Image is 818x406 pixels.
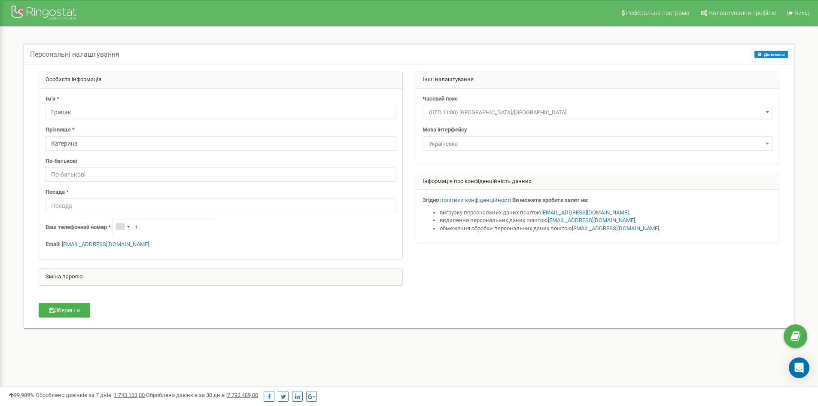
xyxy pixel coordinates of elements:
[548,217,635,223] a: [EMAIL_ADDRESS][DOMAIN_NAME]
[416,71,779,89] div: Інші налаштування
[423,105,773,119] span: (UTC-11:00) Pacific/Midway
[423,126,467,134] label: Мова інтерфейсу
[440,209,773,217] li: вигрузку персональних даних поштою ,
[36,392,145,398] span: Оброблено дзвінків за 7 днів :
[46,241,61,247] strong: Email:
[440,197,511,203] a: політики конфіденційності
[794,9,809,16] span: Вихід
[112,220,214,234] input: +1-800-555-55-55
[46,105,396,119] input: Ім'я
[46,95,59,103] label: Ім'я *
[227,392,258,398] u: 7 792 489,00
[426,138,770,150] span: Українська
[416,173,779,190] div: Інформація про конфіденційність данних
[9,392,34,398] span: 99,989%
[46,136,396,151] input: Прізвище
[30,51,119,58] h5: Персональні налаштування
[512,197,589,203] strong: Ви можете зробити запит на:
[426,107,770,119] span: (UTC-11:00) Pacific/Midway
[113,220,132,234] div: Telephone country code
[789,357,809,378] div: Open Intercom Messenger
[46,126,75,134] label: Прізвище *
[626,9,690,16] span: Реферальна програма
[423,95,458,103] label: Часовий пояс
[423,136,773,151] span: Українська
[39,269,402,286] div: Зміна паролю
[754,51,788,58] button: Допомога
[62,241,149,247] a: [EMAIL_ADDRESS][DOMAIN_NAME]
[541,209,629,216] a: [EMAIL_ADDRESS][DOMAIN_NAME]
[46,157,77,165] label: По-батькові
[46,198,396,213] input: Посада
[39,303,90,317] button: Зберегти
[146,392,258,398] span: Оброблено дзвінків за 30 днів :
[423,197,439,203] strong: Згідно
[114,392,145,398] u: 1 743 163,00
[46,167,396,182] input: По-батькові
[39,71,402,89] div: Особиста інформація
[46,188,69,196] label: Посада *
[440,217,773,225] li: видалення персональних даних поштою ,
[46,223,111,232] label: Ваш телефонний номер *
[572,225,659,232] a: [EMAIL_ADDRESS][DOMAIN_NAME]
[709,9,776,16] span: Налаштування профілю
[440,225,773,233] li: обмеження обробки персональних даних поштою .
